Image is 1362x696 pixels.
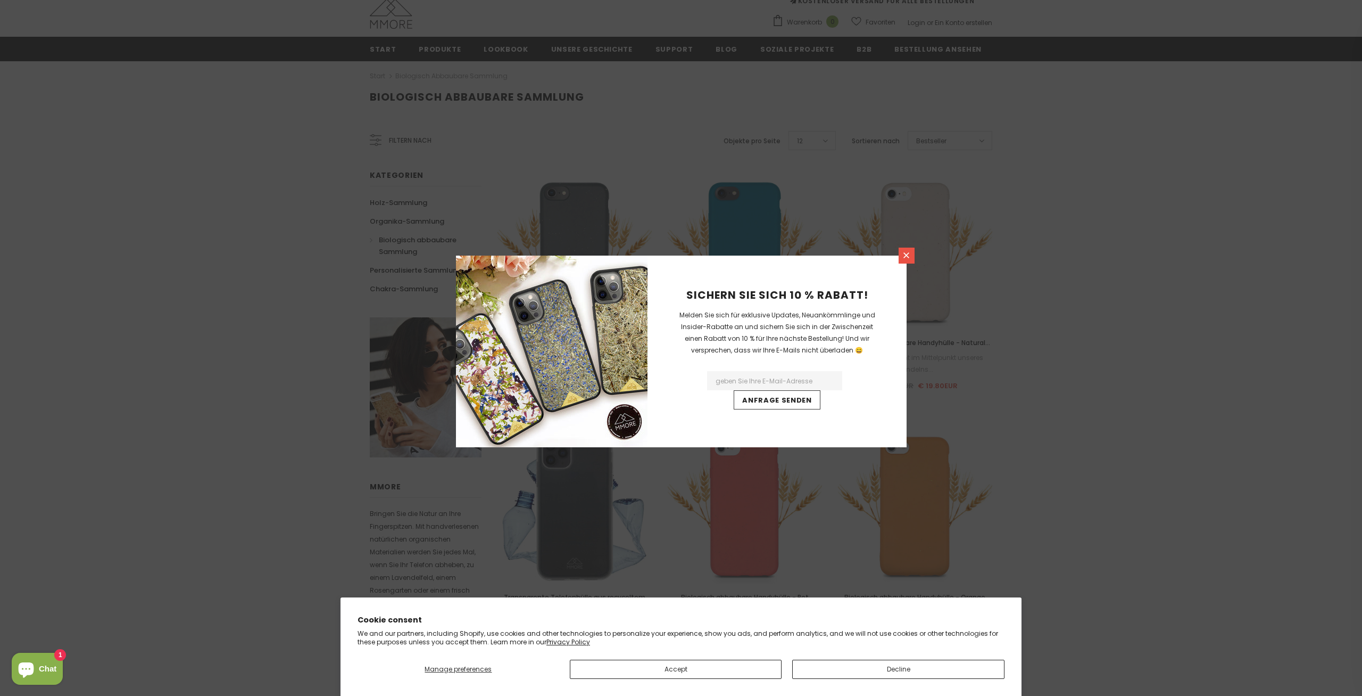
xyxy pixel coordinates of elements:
[686,288,868,302] span: Sichern Sie sich 10 % Rabatt!
[546,637,590,646] a: Privacy Policy
[792,660,1004,679] button: Decline
[899,248,915,264] a: Menu
[9,653,66,687] inbox-online-store-chat: Shopify online store chat
[358,629,1004,646] p: We and our partners, including Shopify, use cookies and other technologies to personalize your ex...
[570,660,782,679] button: Accept
[734,390,820,410] input: Anfrage senden
[679,310,875,355] span: Melden Sie sich für exklusive Updates, Neuankömmlinge und Insider-Rabatte an und sichern Sie sich...
[358,660,559,679] button: Manage preferences
[358,615,1004,626] h2: Cookie consent
[707,371,842,390] input: Email Address
[425,665,492,674] span: Manage preferences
